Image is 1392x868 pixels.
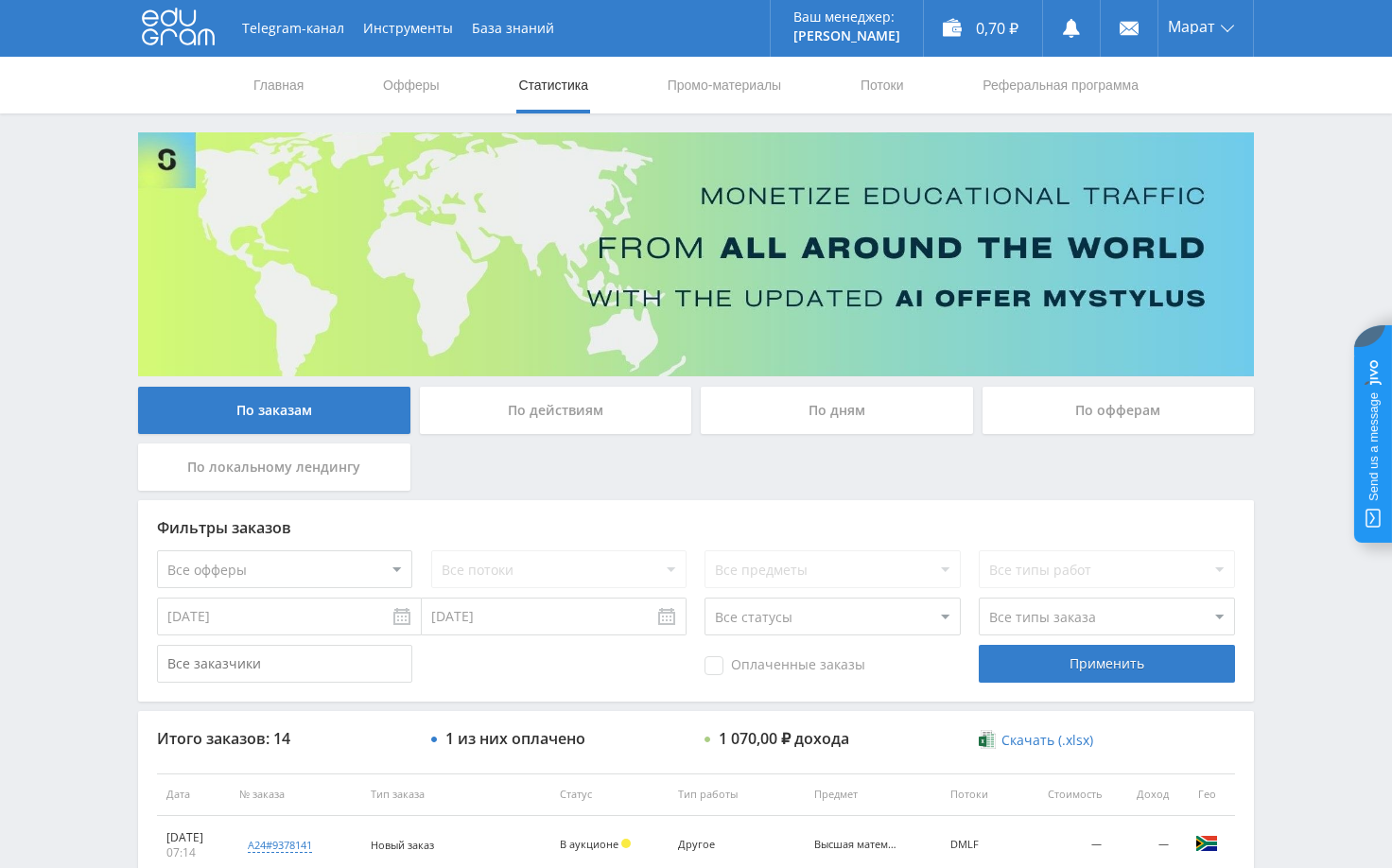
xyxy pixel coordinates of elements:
img: xlsx [979,730,995,749]
div: Другое [678,839,763,851]
div: a24#9378141 [248,838,312,853]
span: Марат [1168,19,1215,34]
div: DMLF [950,839,1006,851]
a: Статистика [516,57,590,113]
input: Все заказчики [157,645,412,683]
span: Скачать (.xlsx) [1001,733,1093,748]
img: zaf.png [1195,832,1218,855]
div: По действиям [420,387,692,434]
th: Потоки [941,773,1016,816]
div: 1 070,00 ₽ дохода [719,730,849,747]
th: Тип заказа [361,773,550,816]
a: Офферы [381,57,442,113]
a: Скачать (.xlsx) [979,731,1092,750]
p: [PERSON_NAME] [793,28,900,43]
div: По локальному лендингу [138,443,410,491]
th: № заказа [230,773,361,816]
img: Banner [138,132,1254,376]
th: Доход [1111,773,1178,816]
div: По заказам [138,387,410,434]
div: 1 из них оплачено [445,730,585,747]
a: Потоки [859,57,906,113]
a: Главная [252,57,305,113]
th: Стоимость [1016,773,1111,816]
p: Ваш менеджер: [793,9,900,25]
th: Статус [550,773,669,816]
a: Промо-материалы [666,57,783,113]
th: Тип работы [669,773,805,816]
th: Предмет [805,773,941,816]
div: По офферам [983,387,1255,434]
span: Новый заказ [371,838,434,852]
a: Реферальная программа [981,57,1140,113]
div: Фильтры заказов [157,519,1235,536]
div: [DATE] [166,830,220,845]
span: В аукционе [560,837,618,851]
div: Высшая математика [814,839,899,851]
span: Холд [621,839,631,848]
div: Итого заказов: 14 [157,730,412,747]
span: Оплаченные заказы [705,656,865,675]
div: 07:14 [166,845,220,860]
div: Применить [979,645,1234,683]
div: По дням [701,387,973,434]
th: Гео [1178,773,1235,816]
th: Дата [157,773,230,816]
